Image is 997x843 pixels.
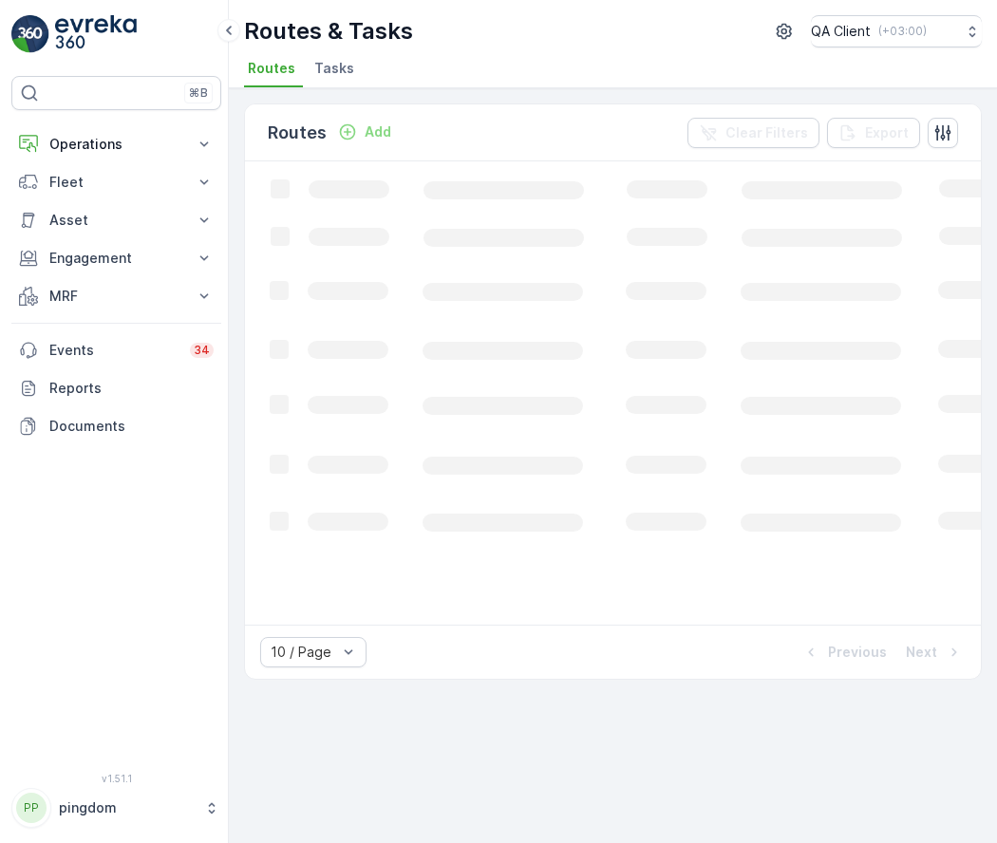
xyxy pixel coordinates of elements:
a: Reports [11,369,221,407]
button: PPpingdom [11,788,221,828]
button: Clear Filters [687,118,819,148]
p: Export [865,123,909,142]
div: PP [16,793,47,823]
img: logo_light-DOdMpM7g.png [55,15,137,53]
span: Routes [248,59,295,78]
p: Events [49,341,179,360]
p: Fleet [49,173,183,192]
p: Operations [49,135,183,154]
button: MRF [11,277,221,315]
p: Clear Filters [725,123,808,142]
p: QA Client [811,22,871,41]
button: Asset [11,201,221,239]
p: Documents [49,417,214,436]
p: Reports [49,379,214,398]
button: Add [330,121,399,143]
p: Routes & Tasks [244,16,413,47]
p: 34 [194,343,210,358]
button: Next [904,641,966,664]
a: Documents [11,407,221,445]
p: Asset [49,211,183,230]
img: logo [11,15,49,53]
button: Fleet [11,163,221,201]
span: v 1.51.1 [11,773,221,784]
p: Add [365,122,391,141]
a: Events34 [11,331,221,369]
p: MRF [49,287,183,306]
button: Previous [799,641,889,664]
p: pingdom [59,798,195,817]
p: ( +03:00 ) [878,24,927,39]
button: QA Client(+03:00) [811,15,982,47]
p: ⌘B [189,85,208,101]
p: Routes [268,120,327,146]
p: Previous [828,643,887,662]
p: Next [906,643,937,662]
button: Operations [11,125,221,163]
span: Tasks [314,59,354,78]
button: Export [827,118,920,148]
p: Engagement [49,249,183,268]
button: Engagement [11,239,221,277]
